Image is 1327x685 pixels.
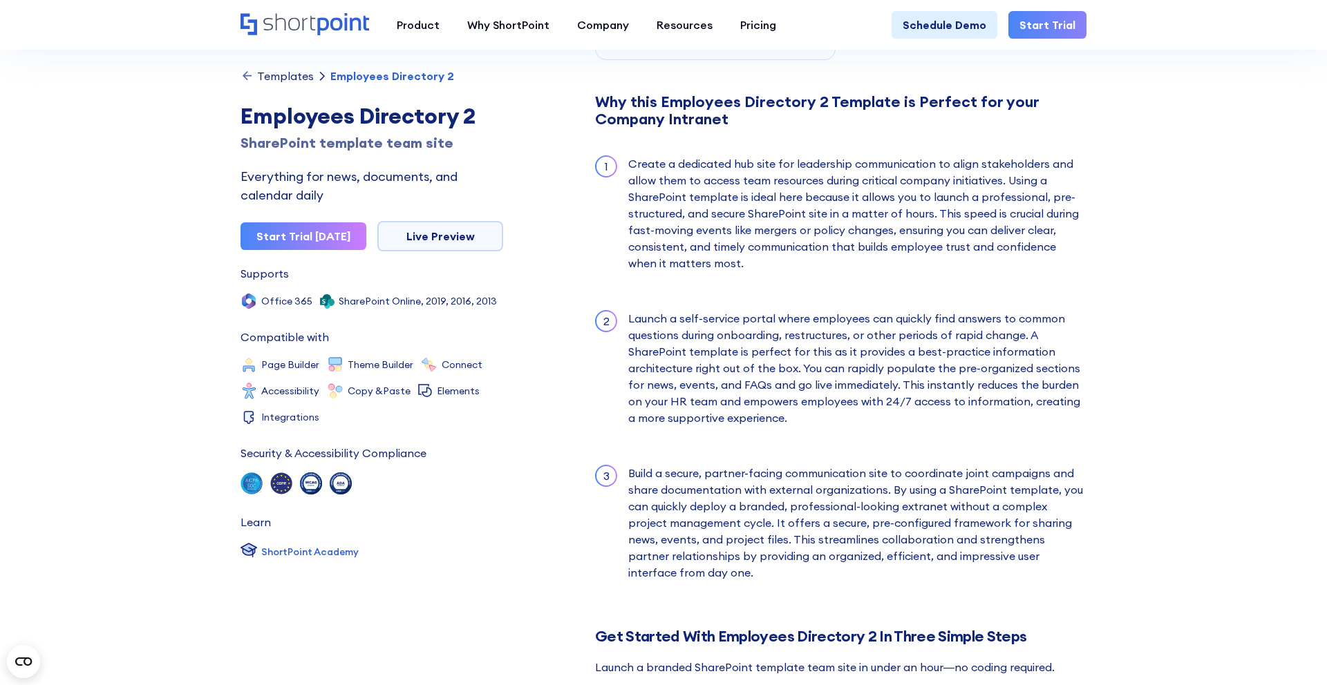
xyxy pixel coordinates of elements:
div: Why ShortPoint [467,17,549,33]
a: Why ShortPoint [453,11,563,39]
div: SharePoint Online, 2019, 2016, 2013 [339,296,497,306]
div: ShortPoint Academy [261,545,359,559]
div: Accessibility [261,386,319,396]
div: Pricing [740,17,776,33]
a: Start Trial [1008,11,1086,39]
a: Live Preview [377,221,503,251]
h2: Get Started With Employees Directory 2 In Three Simple Steps [595,628,1086,645]
a: ShortPoint Academy [241,541,359,562]
img: soc 2 [241,472,263,494]
div: Office 365 [261,296,312,306]
div: Theme Builder [348,360,413,369]
div: Resources [657,17,713,33]
a: Templates [241,69,314,83]
div: Everything for news, documents, and calendar daily [241,167,503,204]
div: 3 [596,466,616,485]
div: SharePoint template team site [241,133,503,153]
div: Integrations [261,412,319,422]
div: Launch a branded SharePoint template team site in under an hour—no coding required. [595,659,1086,675]
a: Resources [643,11,726,39]
a: Schedule Demo [892,11,997,39]
div: Templates [257,70,314,81]
div: 2 [596,311,616,331]
iframe: Chat Widget [1258,619,1327,685]
a: Home [241,13,369,37]
a: Start Trial [DATE] [241,222,366,250]
div: Employees Directory 2 [241,99,503,133]
div: Product [397,17,440,33]
div: Build a secure, partner-facing communication site to coordinate joint campaigns and share documen... [628,465,1086,581]
div: Launch a self-service portal where employees can quickly find answers to common questions during ... [628,310,1086,426]
div: Create a dedicated hub site for leadership communication to align stakeholders and allow them to ... [628,155,1086,271]
div: Copy &Paste [348,386,411,396]
div: Page Builder [261,360,319,369]
div: Security & Accessibility Compliance [241,447,426,459]
button: Open CMP widget [7,645,40,678]
div: Connect [442,360,482,369]
div: Why this Employees Directory 2 Template is Perfect for your Company Intranet [595,93,1086,128]
div: Supports [241,268,289,279]
a: Company [563,11,643,39]
div: Company [577,17,629,33]
div: Elements [437,386,480,396]
div: Learn [241,517,271,528]
a: Product [383,11,453,39]
div: Employees Directory 2 [330,70,454,81]
div: Compatible with [241,331,329,342]
div: 1 [596,157,616,176]
a: Pricing [726,11,790,39]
